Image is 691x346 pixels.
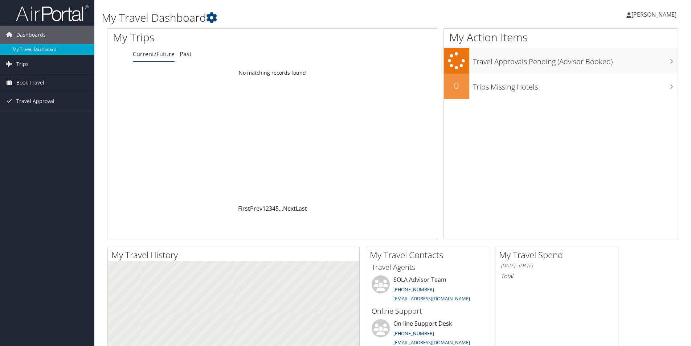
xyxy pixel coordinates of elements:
h3: Travel Agents [372,262,483,272]
img: airportal-logo.png [16,5,89,22]
a: [PERSON_NAME] [626,4,684,25]
h1: My Trips [113,30,295,45]
td: No matching records found [107,66,438,79]
h3: Online Support [372,306,483,316]
h1: My Travel Dashboard [102,10,490,25]
h3: Trips Missing Hotels [473,78,678,92]
span: Dashboards [16,26,46,44]
span: … [279,205,283,213]
a: 3 [269,205,272,213]
a: 1 [262,205,266,213]
h1: My Action Items [444,30,678,45]
h2: My Travel History [111,249,359,261]
a: 5 [275,205,279,213]
a: Past [180,50,192,58]
a: First [238,205,250,213]
a: [PHONE_NUMBER] [393,286,434,293]
h2: My Travel Contacts [370,249,489,261]
a: 4 [272,205,275,213]
h6: [DATE] - [DATE] [501,262,613,269]
a: [EMAIL_ADDRESS][DOMAIN_NAME] [393,339,470,346]
h2: 0 [444,79,469,92]
a: 0Trips Missing Hotels [444,74,678,99]
a: Prev [250,205,262,213]
span: Book Travel [16,74,44,92]
span: [PERSON_NAME] [631,11,676,18]
a: Next [283,205,296,213]
span: Trips [16,55,29,73]
a: [EMAIL_ADDRESS][DOMAIN_NAME] [393,295,470,302]
a: [PHONE_NUMBER] [393,330,434,337]
span: Travel Approval [16,92,54,110]
a: 2 [266,205,269,213]
h2: My Travel Spend [499,249,618,261]
a: Current/Future [133,50,175,58]
a: Travel Approvals Pending (Advisor Booked) [444,48,678,74]
li: SOLA Advisor Team [368,275,487,305]
h3: Travel Approvals Pending (Advisor Booked) [473,53,678,67]
h6: Total [501,272,613,280]
a: Last [296,205,307,213]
